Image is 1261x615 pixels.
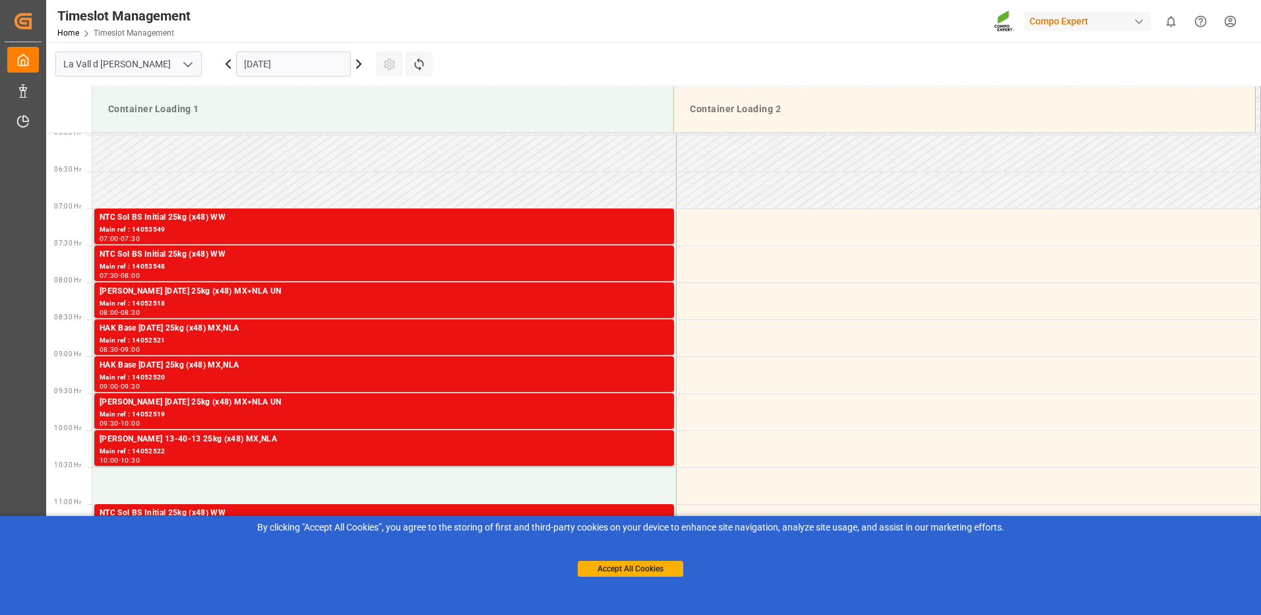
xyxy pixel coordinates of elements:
[1024,9,1156,34] button: Compo Expert
[100,420,119,426] div: 09:30
[1156,7,1186,36] button: show 0 new notifications
[100,224,669,236] div: Main ref : 14053549
[119,383,121,389] div: -
[994,10,1015,33] img: Screenshot%202023-09-29%20at%2010.02.21.png_1712312052.png
[121,273,140,278] div: 08:00
[55,51,202,77] input: Type to search/select
[100,273,119,278] div: 07:30
[121,383,140,389] div: 09:30
[121,346,140,352] div: 09:00
[121,457,140,463] div: 10:30
[121,236,140,242] div: 07:30
[100,261,669,273] div: Main ref : 14053548
[119,309,121,315] div: -
[54,424,81,432] span: 10:00 Hr
[57,28,79,38] a: Home
[103,97,663,121] div: Container Loading 1
[1186,7,1215,36] button: Help Center
[54,203,81,210] span: 07:00 Hr
[100,433,669,446] div: [PERSON_NAME] 13-40-13 25kg (x48) MX,NLA
[100,457,119,463] div: 10:00
[121,309,140,315] div: 08:30
[100,322,669,335] div: HAK Base [DATE] 25kg (x48) MX,NLA
[100,396,669,409] div: [PERSON_NAME] [DATE] 25kg (x48) MX+NLA UN
[685,97,1245,121] div: Container Loading 2
[119,236,121,242] div: -
[119,457,121,463] div: -
[9,521,1252,534] div: By clicking "Accept All Cookies”, you agree to the storing of first and third-party cookies on yo...
[119,273,121,278] div: -
[57,6,191,26] div: Timeslot Management
[54,350,81,358] span: 09:00 Hr
[100,372,669,383] div: Main ref : 14052520
[100,359,669,372] div: HAK Base [DATE] 25kg (x48) MX,NLA
[100,236,119,242] div: 07:00
[100,507,669,520] div: NTC Sol BS Initial 25kg (x48) WW
[54,166,81,173] span: 06:30 Hr
[119,346,121,352] div: -
[121,420,140,426] div: 10:00
[100,383,119,389] div: 09:00
[54,461,81,469] span: 10:30 Hr
[100,285,669,298] div: [PERSON_NAME] [DATE] 25kg (x48) MX+NLA UN
[578,561,683,577] button: Accept All Cookies
[54,313,81,321] span: 08:30 Hr
[54,498,81,505] span: 11:00 Hr
[100,309,119,315] div: 08:00
[54,276,81,284] span: 08:00 Hr
[236,51,351,77] input: DD.MM.YYYY
[100,446,669,457] div: Main ref : 14052522
[100,248,669,261] div: NTC Sol BS Initial 25kg (x48) WW
[119,420,121,426] div: -
[177,54,197,75] button: open menu
[100,335,669,346] div: Main ref : 14052521
[54,240,81,247] span: 07:30 Hr
[100,346,119,352] div: 08:30
[100,211,669,224] div: NTC Sol BS Initial 25kg (x48) WW
[54,387,81,395] span: 09:30 Hr
[1024,12,1151,31] div: Compo Expert
[100,298,669,309] div: Main ref : 14052518
[100,409,669,420] div: Main ref : 14052519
